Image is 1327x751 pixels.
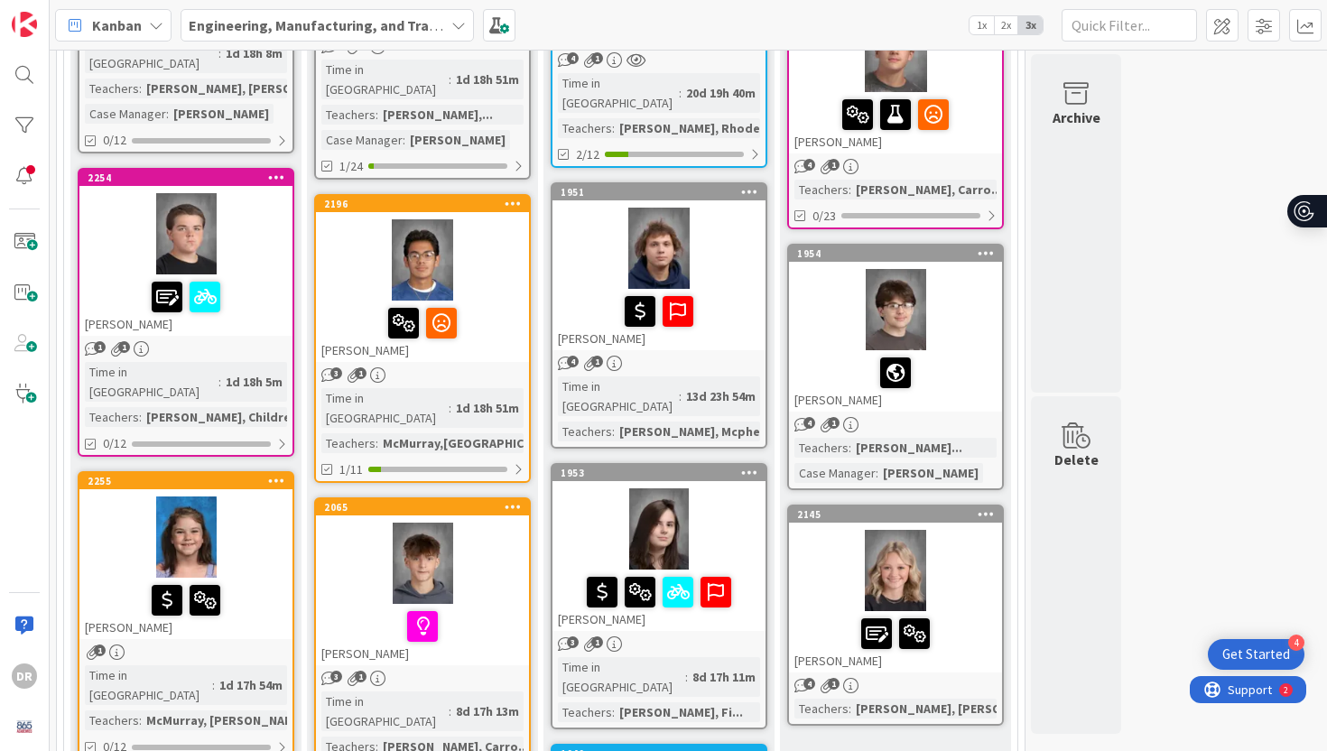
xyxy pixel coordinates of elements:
[615,422,799,441] div: [PERSON_NAME], Mcphet, Fi...
[449,70,451,89] span: :
[85,79,139,98] div: Teachers
[789,350,1002,412] div: [PERSON_NAME]
[558,118,612,138] div: Teachers
[812,207,836,226] span: 0/23
[561,467,766,479] div: 1953
[321,60,449,99] div: Time in [GEOGRAPHIC_DATA]
[316,604,529,665] div: [PERSON_NAME]
[139,710,142,730] span: :
[591,356,603,367] span: 1
[794,180,849,199] div: Teachers
[679,386,682,406] span: :
[142,79,376,98] div: [PERSON_NAME], [PERSON_NAME], Fi...
[12,12,37,37] img: Visit kanbanzone.com
[558,702,612,722] div: Teachers
[85,665,212,705] div: Time in [GEOGRAPHIC_DATA]
[789,506,1002,523] div: 2145
[552,184,766,200] div: 1951
[849,438,851,458] span: :
[88,475,292,487] div: 2255
[221,372,287,392] div: 1d 18h 5m
[797,247,1002,260] div: 1954
[169,104,274,124] div: [PERSON_NAME]
[321,433,376,453] div: Teachers
[330,671,342,682] span: 3
[142,710,336,730] div: McMurray, [PERSON_NAME], G...
[103,434,126,453] span: 0/12
[615,702,747,722] div: [PERSON_NAME], Fi...
[576,145,599,164] span: 2/12
[330,367,342,379] span: 3
[803,417,815,429] span: 4
[339,157,363,176] span: 1/24
[797,508,1002,521] div: 2145
[794,438,849,458] div: Teachers
[92,14,142,36] span: Kanban
[849,180,851,199] span: :
[849,699,851,719] span: :
[139,79,142,98] span: :
[828,159,840,171] span: 1
[378,433,587,453] div: McMurray,[GEOGRAPHIC_DATA], ...
[321,691,449,731] div: Time in [GEOGRAPHIC_DATA]
[1062,9,1197,42] input: Quick Filter...
[79,170,292,336] div: 2254[PERSON_NAME]
[1288,635,1304,651] div: 4
[189,16,508,34] b: Engineering, Manufacturing, and Transportation
[218,372,221,392] span: :
[166,104,169,124] span: :
[85,33,218,73] div: Time in [GEOGRAPHIC_DATA]
[612,118,615,138] span: :
[403,130,405,150] span: :
[85,407,139,427] div: Teachers
[449,398,451,418] span: :
[12,663,37,689] div: DR
[682,83,760,103] div: 20d 19h 40m
[339,460,363,479] span: 1/11
[567,636,579,648] span: 3
[591,636,603,648] span: 1
[38,3,82,24] span: Support
[355,671,367,682] span: 1
[552,465,766,481] div: 1953
[558,376,679,416] div: Time in [GEOGRAPHIC_DATA]
[405,130,510,150] div: [PERSON_NAME]
[615,118,815,138] div: [PERSON_NAME], Rhodes, Qual...
[316,301,529,362] div: [PERSON_NAME]
[876,463,878,483] span: :
[79,473,292,639] div: 2255[PERSON_NAME]
[789,246,1002,262] div: 1954
[79,578,292,639] div: [PERSON_NAME]
[376,433,378,453] span: :
[451,398,524,418] div: 1d 18h 51m
[794,699,849,719] div: Teachers
[451,701,524,721] div: 8d 17h 13m
[558,422,612,441] div: Teachers
[321,388,449,428] div: Time in [GEOGRAPHIC_DATA]
[451,70,524,89] div: 1d 18h 51m
[682,386,760,406] div: 13d 23h 54m
[316,499,529,515] div: 2065
[321,130,403,150] div: Case Manager
[851,438,967,458] div: [PERSON_NAME]...
[679,83,682,103] span: :
[118,341,130,353] span: 1
[94,341,106,353] span: 1
[88,172,292,184] div: 2254
[12,714,37,739] img: avatar
[378,105,497,125] div: [PERSON_NAME],...
[1053,107,1100,128] div: Archive
[789,611,1002,672] div: [PERSON_NAME]
[316,196,529,362] div: 2196[PERSON_NAME]
[552,465,766,631] div: 1953[PERSON_NAME]
[612,422,615,441] span: :
[878,463,983,483] div: [PERSON_NAME]
[1018,16,1043,34] span: 3x
[794,463,876,483] div: Case Manager
[316,196,529,212] div: 2196
[85,710,139,730] div: Teachers
[803,159,815,171] span: 4
[789,246,1002,412] div: 1954[PERSON_NAME]
[591,52,603,64] span: 1
[321,105,376,125] div: Teachers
